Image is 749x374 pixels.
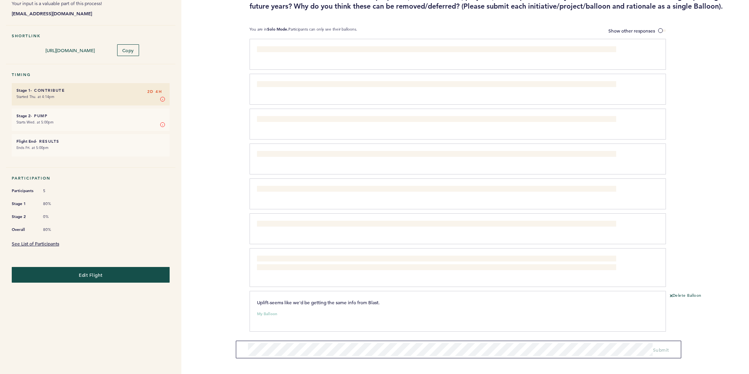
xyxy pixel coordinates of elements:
[257,152,543,158] span: University Collaboration. I see the benefits here, but without clear things to study, I'd rather ...
[257,117,411,123] span: Uplift. Sounds like BlastMotion would cover most of the capabilities here.
[257,256,609,271] span: I wouldn't add the scouting aids and the associated T&E. We already have a slightly larger than a...
[257,221,458,228] span: Even if we decide to add them, I would make the assistant hitting coaches seasonal apprentices.
[250,27,357,35] p: You are in Participants can only see their balloons.
[257,299,380,305] span: Uplift-seems like we'd be getting the same info from Blast.
[257,82,570,88] span: TruMedia/Automated Scouting Reports - I don't think this is necessary and we could better deploy ...
[12,176,170,181] h5: Participation
[12,213,35,221] span: Stage 2
[16,113,165,118] h6: - Pump
[117,44,139,56] button: Copy
[257,187,378,193] span: Uplift doesn't seem like a need if we continue using Blast.
[653,347,669,353] span: Submit
[16,139,36,144] small: Flight End
[79,272,103,278] span: Edit Flight
[12,187,35,195] span: Participants
[12,9,170,17] b: [EMAIL_ADDRESS][DOMAIN_NAME]
[257,312,277,316] small: My Balloon
[257,47,508,53] span: Digital Draft Board. I think this would be great to have and possibly add value beyond amateur, b...
[12,33,170,38] h5: Shortlink
[12,72,170,77] h5: Timing
[43,227,67,232] span: 80%
[16,88,31,93] small: Stage 1
[43,201,67,207] span: 80%
[653,346,669,354] button: Submit
[16,120,54,125] time: Starts Wed. at 5:00pm
[16,88,165,93] h6: - Contribute
[12,200,35,208] span: Stage 1
[12,240,59,247] a: See List of Participants
[608,27,655,34] span: Show other responses
[12,226,35,234] span: Overall
[122,47,134,53] span: Copy
[16,139,165,144] h6: - Results
[43,214,67,220] span: 0%
[16,94,54,99] time: Started Thu. at 4:14pm
[147,88,162,96] span: 2D 4H
[12,267,170,283] button: Edit Flight
[670,293,702,299] button: Delete Balloon
[16,145,49,150] time: Ends Fri. at 5:00pm
[267,27,288,32] b: Solo Mode.
[16,113,31,118] small: Stage 2
[43,188,67,194] span: 5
